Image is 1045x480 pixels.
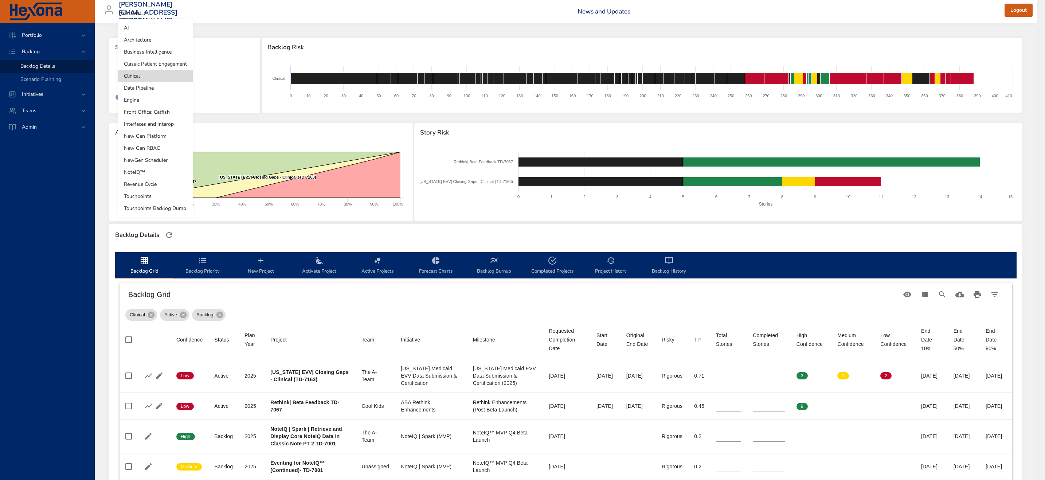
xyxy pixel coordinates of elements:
li: Front Office: Catfish [118,106,193,118]
li: Touchpoints [118,190,193,202]
li: Revenue Cycle [118,178,193,190]
li: New Gen RBAC [118,142,193,154]
li: NewGen Scheduler [118,154,193,166]
li: Clinical [118,70,193,82]
li: Touchpoints Backlog Dump [118,202,193,214]
li: Architecture [118,34,193,46]
li: Interfaces and Interop [118,118,193,130]
li: Business Intelligence [118,46,193,58]
li: Engine [118,94,193,106]
li: New Gen Platform [118,130,193,142]
li: NoteIQ™ [118,166,193,178]
li: Data Pipeline [118,82,193,94]
li: Classic Patient Engagement [118,58,193,70]
li: AI [118,22,193,34]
